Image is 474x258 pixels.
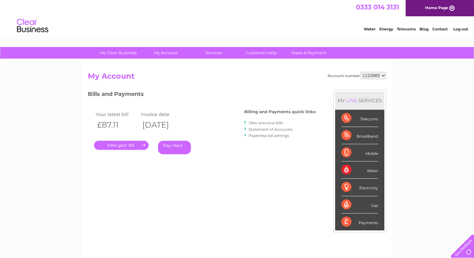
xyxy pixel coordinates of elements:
h4: Billing and Payments quick links [244,109,316,114]
div: Water [341,161,378,179]
div: Electricity [341,179,378,196]
div: Clear Business is a trading name of Verastar Limited (registered in [GEOGRAPHIC_DATA] No. 3667643... [89,3,386,30]
div: LIVE [345,97,358,103]
div: Account number [328,72,386,79]
div: Broadband [341,127,378,144]
a: Make A Payment [283,47,335,59]
a: Statement of Accounts [249,127,292,132]
td: Invoice date [139,110,184,118]
a: Energy [379,27,393,31]
a: Telecoms [397,27,416,31]
div: Mobile [341,144,378,161]
a: Contact [432,27,448,31]
h2: My Account [88,72,386,84]
div: MY SERVICES [335,92,384,109]
h3: Bills and Payments [88,90,316,101]
td: Your latest bill [94,110,139,118]
div: Gas [341,196,378,213]
a: My Account [140,47,192,59]
a: Pay Here [158,141,191,154]
a: Water [364,27,376,31]
a: Blog [419,27,429,31]
a: Paperless bill settings [249,133,289,138]
th: [DATE] [139,118,184,131]
div: Payments [341,213,378,230]
th: £87.11 [94,118,139,131]
a: . [94,141,149,150]
a: Customer Help [235,47,287,59]
a: 0333 014 3131 [356,3,399,11]
div: Telecoms [341,110,378,127]
a: Services [188,47,240,59]
a: My Clear Business [92,47,144,59]
a: Log out [453,27,468,31]
img: logo.png [17,16,49,35]
a: View previous bills [249,120,283,125]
